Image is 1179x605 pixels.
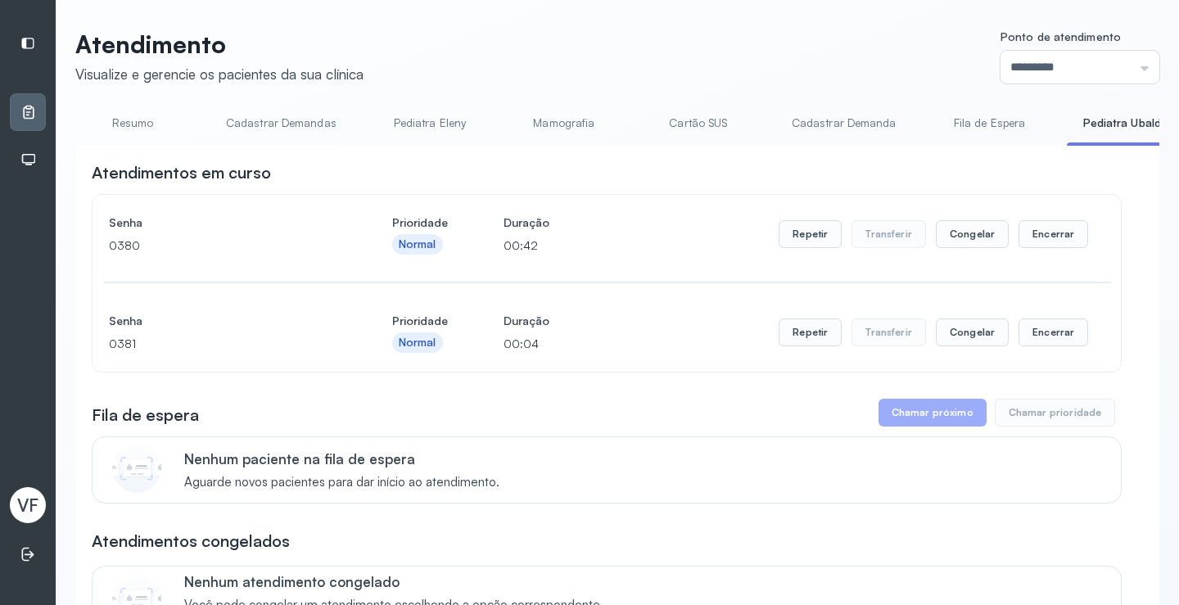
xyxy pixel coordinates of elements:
[995,399,1116,427] button: Chamar prioridade
[399,336,436,350] div: Normal
[392,309,448,332] h4: Prioridade
[851,220,926,248] button: Transferir
[92,530,290,553] h3: Atendimentos congelados
[779,318,842,346] button: Repetir
[392,211,448,234] h4: Prioridade
[75,29,364,59] p: Atendimento
[109,309,337,332] h4: Senha
[184,475,499,490] span: Aguarde novos pacientes para dar início ao atendimento.
[504,211,549,234] h4: Duração
[936,220,1009,248] button: Congelar
[504,332,549,355] p: 00:04
[92,161,271,184] h3: Atendimentos em curso
[1001,29,1121,43] span: Ponto de atendimento
[373,110,487,137] a: Pediatra Eleny
[184,573,617,590] p: Nenhum atendimento congelado
[1019,318,1088,346] button: Encerrar
[641,110,756,137] a: Cartão SUS
[779,220,842,248] button: Repetir
[109,332,337,355] p: 0381
[184,450,499,467] p: Nenhum paciente na fila de espera
[17,494,38,516] span: VF
[504,234,549,257] p: 00:42
[507,110,621,137] a: Mamografia
[933,110,1047,137] a: Fila de Espera
[399,237,436,251] div: Normal
[936,318,1009,346] button: Congelar
[1019,220,1088,248] button: Encerrar
[75,110,190,137] a: Resumo
[112,444,161,493] img: Imagem de CalloutCard
[851,318,926,346] button: Transferir
[504,309,549,332] h4: Duração
[775,110,913,137] a: Cadastrar Demanda
[92,404,199,427] h3: Fila de espera
[75,65,364,83] div: Visualize e gerencie os pacientes da sua clínica
[210,110,353,137] a: Cadastrar Demandas
[109,211,337,234] h4: Senha
[879,399,987,427] button: Chamar próximo
[109,234,337,257] p: 0380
